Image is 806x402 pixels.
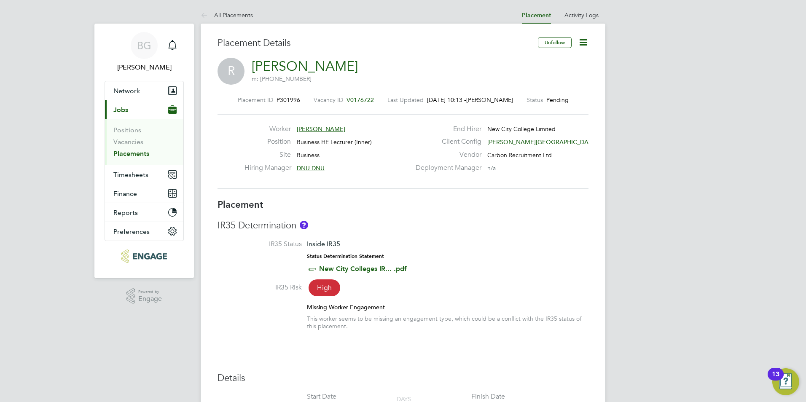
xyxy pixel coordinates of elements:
label: Status [527,96,543,104]
strong: Status Determination Statement [307,253,384,259]
button: Network [105,81,183,100]
span: V0176722 [347,96,374,104]
span: High [309,279,340,296]
span: Engage [138,295,162,303]
span: Timesheets [113,171,148,179]
a: [PERSON_NAME] [252,58,358,75]
a: Activity Logs [564,11,599,19]
span: Network [113,87,140,95]
div: Finish Date [471,392,505,401]
span: Business [297,151,320,159]
a: Vacancies [113,138,143,146]
button: Reports [105,203,183,222]
span: DNU DNU [297,164,325,172]
span: Preferences [113,228,150,236]
label: Last Updated [387,96,424,104]
span: [PERSON_NAME] [297,125,345,133]
button: Jobs [105,100,183,119]
a: Placement [522,12,551,19]
a: Placements [113,150,149,158]
label: IR35 Status [218,240,302,249]
h3: IR35 Determination [218,220,588,232]
button: Timesheets [105,165,183,184]
button: Preferences [105,222,183,241]
div: 13 [772,374,779,385]
label: Vendor [411,150,481,159]
label: Position [244,137,291,146]
div: Start Date [307,392,336,401]
button: Unfollow [538,37,572,48]
label: Client Config [411,137,481,146]
div: This worker seems to be missing an engagement type, which could be a conflict with the IR35 statu... [307,315,588,330]
label: Placement ID [238,96,273,104]
a: Go to home page [105,249,184,263]
span: P301996 [277,96,300,104]
span: Business HE Lecturer (Inner) [297,138,372,146]
span: Pending [546,96,569,104]
span: Carbon Recruitment Ltd [487,151,552,159]
span: m: [PHONE_NUMBER] [252,75,312,83]
a: Positions [113,126,141,134]
button: About IR35 [300,221,308,229]
a: Powered byEngage [126,288,162,304]
span: Becky Green [105,62,184,72]
a: All Placements [201,11,253,19]
span: Jobs [113,106,128,114]
a: BG[PERSON_NAME] [105,32,184,72]
label: Vacancy ID [314,96,343,104]
button: Open Resource Center, 13 new notifications [772,368,799,395]
span: [PERSON_NAME] [466,96,513,104]
label: Hiring Manager [244,163,291,172]
img: carbonrecruitment-logo-retina.png [121,249,167,263]
span: [PERSON_NAME][GEOGRAPHIC_DATA] [487,138,596,146]
label: IR35 Risk [218,283,302,292]
label: End Hirer [411,125,481,134]
button: Finance [105,184,183,203]
b: Placement [218,199,263,210]
span: R [218,58,244,85]
span: Powered by [138,288,162,295]
span: Reports [113,209,138,217]
div: Missing Worker Engagement [307,303,588,311]
span: n/a [487,164,496,172]
h3: Placement Details [218,37,532,49]
a: New City Colleges IR... .pdf [319,265,407,273]
span: Finance [113,190,137,198]
nav: Main navigation [94,24,194,278]
label: Site [244,150,291,159]
span: [DATE] 10:13 - [427,96,466,104]
span: Inside IR35 [307,240,340,248]
h3: Details [218,372,588,384]
span: New City College Limited [487,125,556,133]
span: BG [137,40,151,51]
label: Deployment Manager [411,163,481,172]
div: Jobs [105,119,183,165]
label: Worker [244,125,291,134]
